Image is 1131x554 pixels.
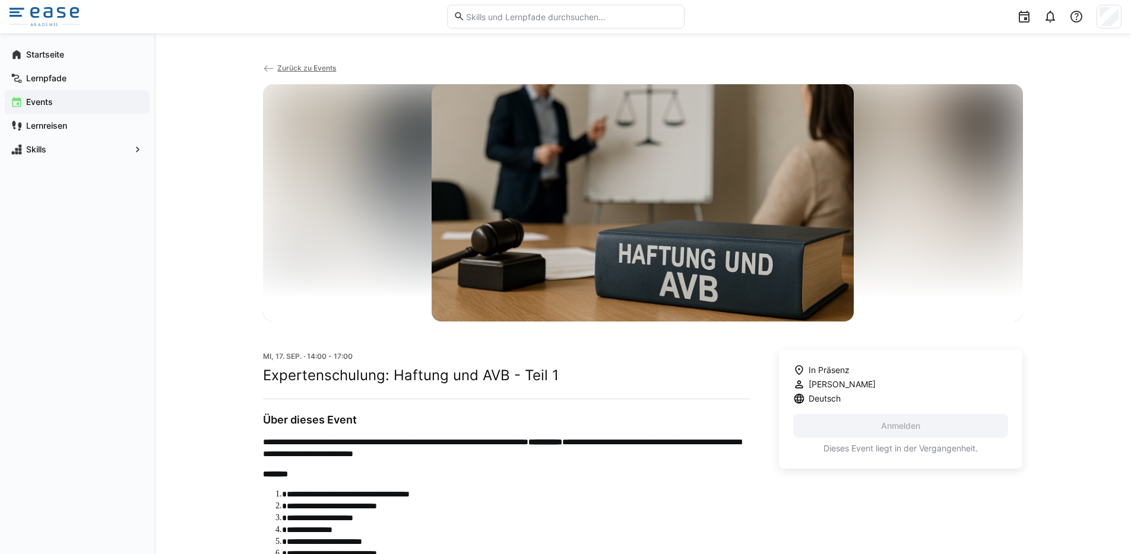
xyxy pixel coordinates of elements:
span: In Präsenz [809,364,850,376]
span: [PERSON_NAME] [809,378,876,390]
button: Anmelden [793,414,1009,438]
h2: Expertenschulung: Haftung und AVB - Teil 1 [263,367,750,384]
span: Deutsch [809,393,841,405]
input: Skills und Lernpfade durchsuchen… [465,11,677,22]
span: Mi, 17. Sep. · 14:00 - 17:00 [263,352,353,361]
p: Dieses Event liegt in der Vergangenheit. [793,442,1009,454]
a: Zurück zu Events [263,63,337,72]
span: Anmelden [879,420,922,432]
span: Zurück zu Events [277,63,336,72]
h3: Über dieses Event [263,413,750,426]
